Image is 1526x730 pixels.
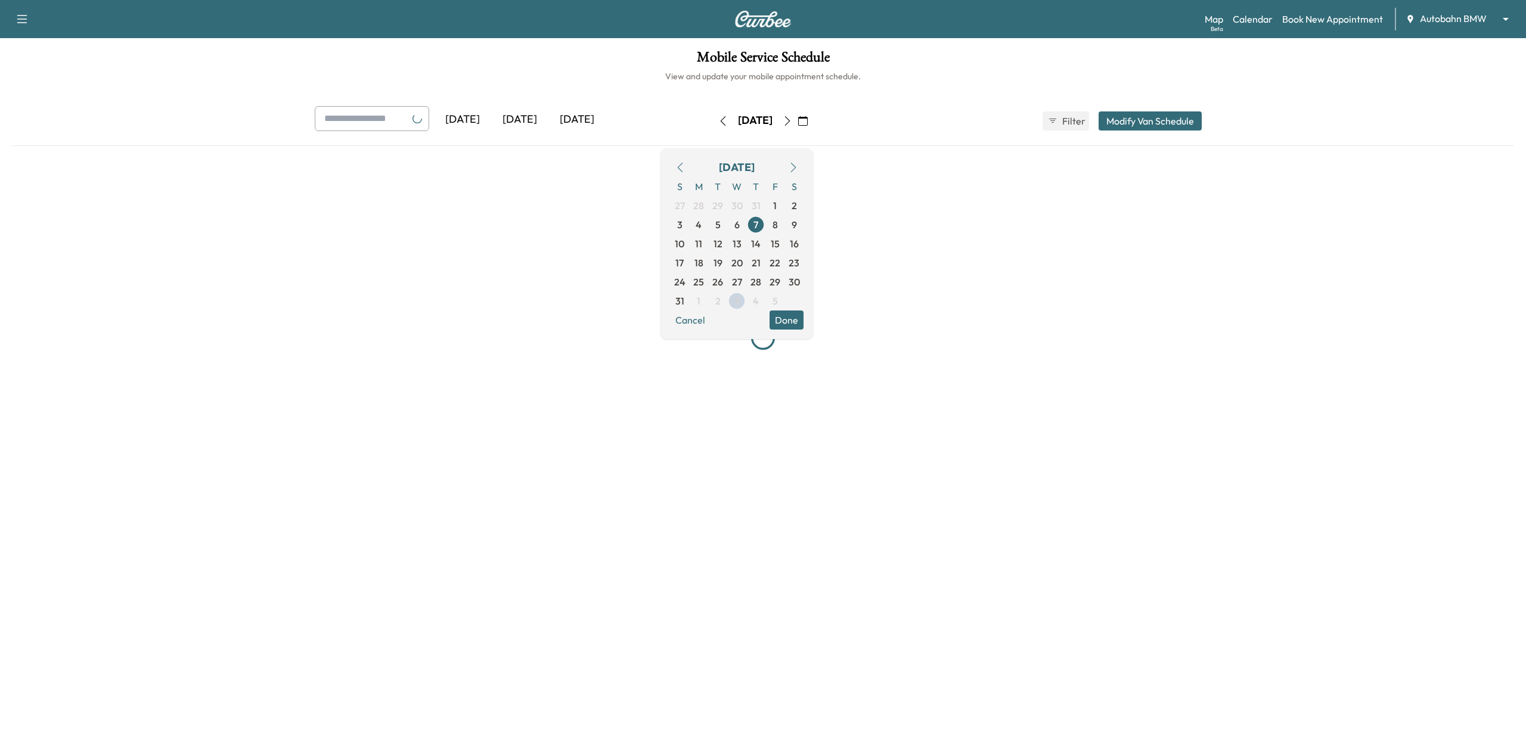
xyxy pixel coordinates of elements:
[746,177,765,196] span: T
[733,237,742,251] span: 13
[670,310,711,330] button: Cancel
[727,177,746,196] span: W
[1043,111,1089,131] button: Filter
[434,106,491,133] div: [DATE]
[689,177,708,196] span: M
[770,256,780,270] span: 22
[1233,12,1273,26] a: Calendar
[752,198,761,213] span: 31
[12,50,1514,70] h1: Mobile Service Schedule
[715,294,721,308] span: 2
[714,256,722,270] span: 19
[734,294,740,308] span: 3
[1420,12,1487,26] span: Autobahn BMW
[773,198,777,213] span: 1
[708,177,727,196] span: T
[734,218,740,232] span: 6
[792,218,797,232] span: 9
[712,275,723,289] span: 26
[675,294,684,308] span: 31
[773,218,778,232] span: 8
[1062,114,1084,128] span: Filter
[789,256,799,270] span: 23
[675,237,684,251] span: 10
[751,237,761,251] span: 14
[770,275,780,289] span: 29
[752,256,761,270] span: 21
[693,198,704,213] span: 28
[693,275,704,289] span: 25
[753,218,758,232] span: 7
[789,275,800,289] span: 30
[773,294,778,308] span: 5
[770,310,804,330] button: Done
[677,218,683,232] span: 3
[732,275,742,289] span: 27
[765,177,784,196] span: F
[675,256,684,270] span: 17
[712,198,723,213] span: 29
[784,177,804,196] span: S
[674,275,686,289] span: 24
[696,218,702,232] span: 4
[790,237,799,251] span: 16
[715,218,721,232] span: 5
[675,198,685,213] span: 27
[750,275,761,289] span: 28
[1205,12,1223,26] a: MapBeta
[1099,111,1202,131] button: Modify Van Schedule
[731,198,743,213] span: 30
[731,256,743,270] span: 20
[734,11,792,27] img: Curbee Logo
[695,237,702,251] span: 11
[1282,12,1383,26] a: Book New Appointment
[792,198,797,213] span: 2
[714,237,722,251] span: 12
[753,294,759,308] span: 4
[12,70,1514,82] h6: View and update your mobile appointment schedule.
[670,177,689,196] span: S
[771,237,780,251] span: 15
[697,294,700,308] span: 1
[738,113,773,128] div: [DATE]
[1211,24,1223,33] div: Beta
[719,159,755,176] div: [DATE]
[491,106,548,133] div: [DATE]
[548,106,606,133] div: [DATE]
[694,256,703,270] span: 18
